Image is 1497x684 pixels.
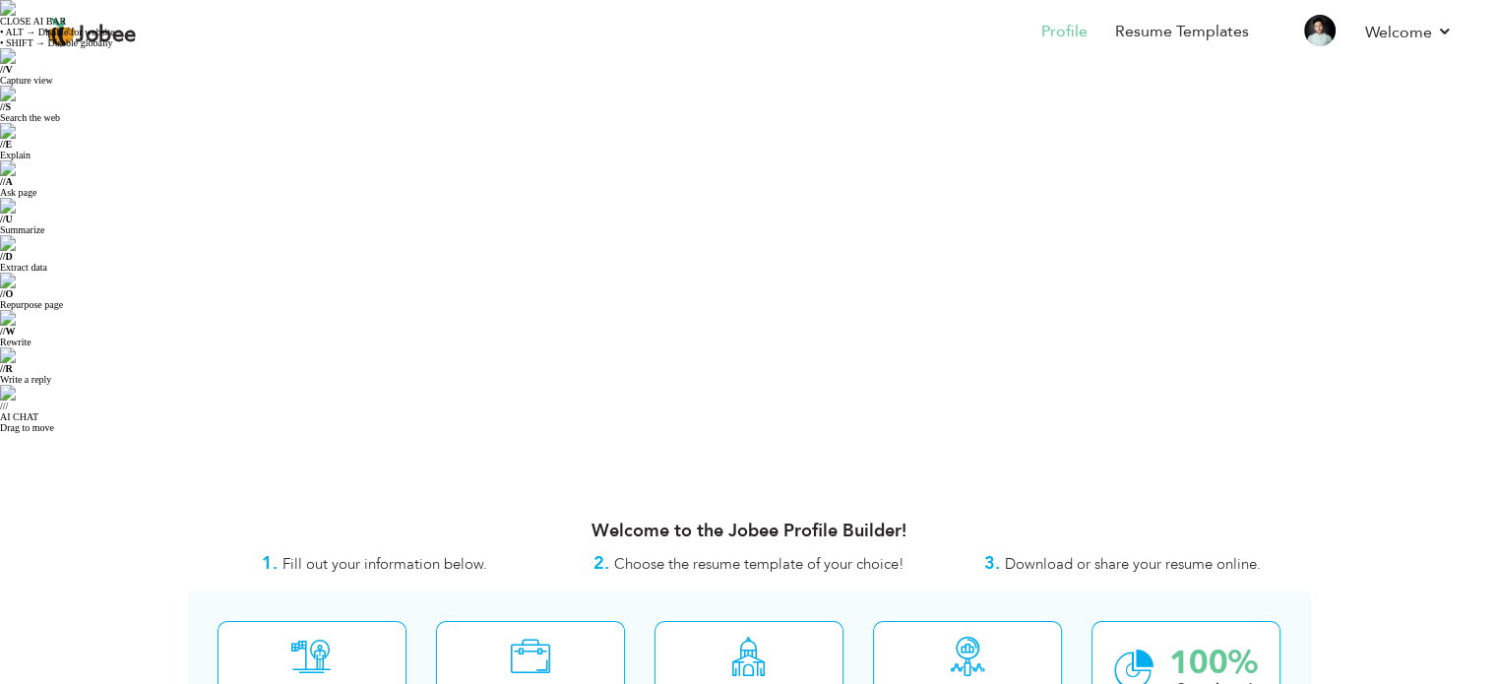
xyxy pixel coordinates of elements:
strong: 2. [593,551,609,576]
strong: 3. [984,551,1000,576]
span: Download or share your resume online. [1005,554,1261,574]
span: Choose the resume template of your choice! [614,554,904,574]
h3: Welcome to the Jobee Profile Builder! [188,522,1310,541]
div: 100% [1169,647,1258,679]
strong: 1. [262,551,278,576]
span: Fill out your information below. [282,554,487,574]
